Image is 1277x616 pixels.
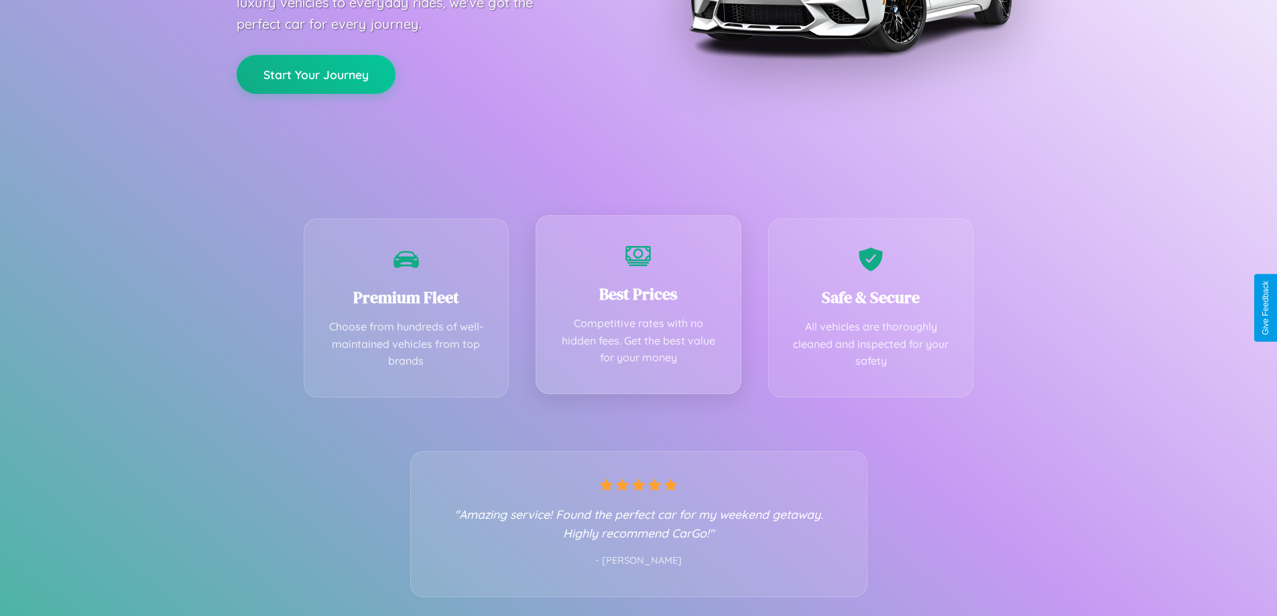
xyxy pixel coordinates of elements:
h3: Best Prices [556,283,721,305]
h3: Safe & Secure [789,286,953,308]
p: All vehicles are thoroughly cleaned and inspected for your safety [789,318,953,370]
p: "Amazing service! Found the perfect car for my weekend getaway. Highly recommend CarGo!" [438,505,840,542]
p: Competitive rates with no hidden fees. Get the best value for your money [556,315,721,367]
p: - [PERSON_NAME] [438,552,840,570]
button: Start Your Journey [237,55,396,94]
div: Give Feedback [1261,281,1270,335]
p: Choose from hundreds of well-maintained vehicles from top brands [324,318,489,370]
h3: Premium Fleet [324,286,489,308]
